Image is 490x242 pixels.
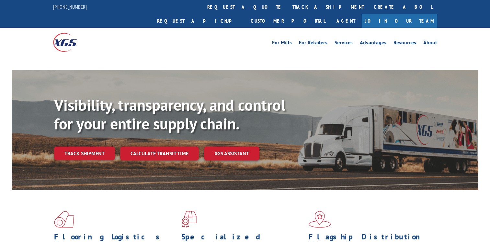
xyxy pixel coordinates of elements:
a: About [423,40,437,47]
a: Agent [330,14,362,28]
a: Customer Portal [246,14,330,28]
img: xgs-icon-focused-on-flooring-red [181,211,197,228]
a: For Retailers [299,40,327,47]
a: XGS ASSISTANT [204,147,259,160]
a: For Mills [272,40,292,47]
a: [PHONE_NUMBER] [53,4,87,10]
a: Track shipment [54,147,115,160]
b: Visibility, transparency, and control for your entire supply chain. [54,95,285,134]
a: Request a pickup [152,14,246,28]
img: xgs-icon-total-supply-chain-intelligence-red [54,211,74,228]
a: Resources [393,40,416,47]
img: xgs-icon-flagship-distribution-model-red [309,211,331,228]
a: Advantages [360,40,386,47]
a: Calculate transit time [120,147,199,160]
a: Join Our Team [362,14,437,28]
a: Services [335,40,353,47]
